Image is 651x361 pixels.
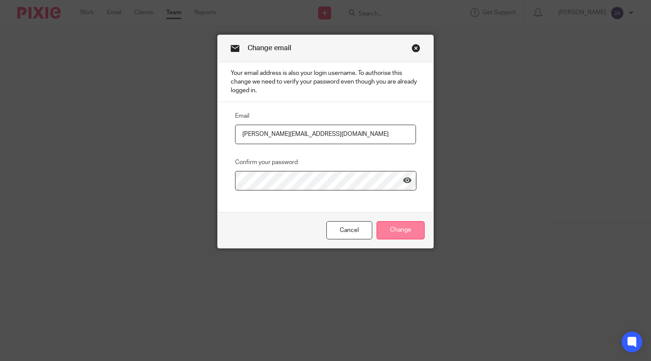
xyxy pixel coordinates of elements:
[377,221,425,240] input: Change
[235,112,249,120] label: Email
[235,158,298,167] label: Confirm your password
[248,45,291,52] span: Change email
[412,44,420,55] a: Close this dialog window
[326,221,372,240] a: Cancel
[218,62,433,102] p: Your email address is also your login username. To authorise this change we need to verify your p...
